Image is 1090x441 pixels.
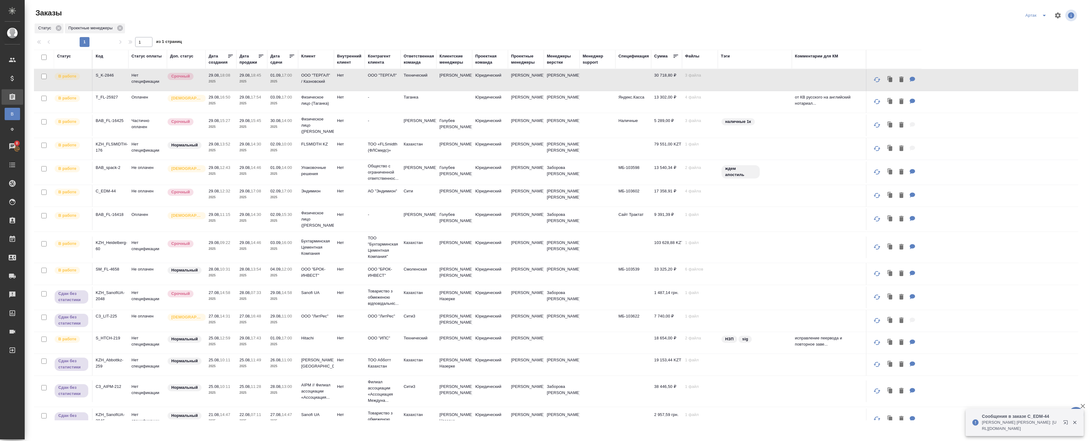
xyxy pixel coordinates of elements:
[220,142,230,146] p: 13:52
[96,188,125,194] p: C_EDM-44
[1065,10,1078,21] span: Посмотреть информацию
[401,91,436,113] td: Таганка
[884,291,896,304] button: Клонировать
[651,69,682,91] td: 30 718,80 ₽
[209,73,220,78] p: 29.08,
[725,119,751,125] p: наличные 1к
[54,165,89,173] div: Выставляет ПМ после принятия заказа от КМа
[651,115,682,136] td: 5 289,00 ₽
[472,69,508,91] td: Юридический
[337,188,362,194] p: Нет
[511,53,541,65] div: Проектные менеджеры
[436,185,472,207] td: [PERSON_NAME]
[239,165,251,170] p: 29.08,
[209,194,233,200] p: 2025
[251,73,261,78] p: 18:45
[128,69,167,91] td: Нет спецификации
[685,72,715,78] p: 3 файла
[615,162,651,183] td: МБ-103598
[239,142,251,146] p: 29.08,
[651,185,682,207] td: 17 358,91 ₽
[721,53,730,59] div: Тэги
[301,116,331,135] p: Физическое лицо ([PERSON_NAME])
[251,240,261,245] p: 14:46
[651,91,682,113] td: 13 302,00 ₽
[270,100,295,107] p: 2025
[472,162,508,183] td: Юридический
[436,237,472,258] td: [PERSON_NAME]
[167,72,202,81] div: Выставляется автоматически, если на указанный объем услуг необходимо больше времени в стандартном...
[368,163,397,182] p: Общество с ограниченной ответственнос...
[651,138,682,160] td: 79 551,00 KZT
[1059,416,1074,431] button: Открыть в новой вкладке
[654,53,668,59] div: Сумма
[96,53,103,59] div: Код
[171,95,202,101] p: [DEMOGRAPHIC_DATA]
[472,237,508,258] td: Юридический
[337,94,362,100] p: Нет
[239,73,251,78] p: 29.08,
[128,138,167,160] td: Нет спецификации
[270,240,282,245] p: 03.09,
[96,72,125,78] p: S_K-2846
[547,94,576,100] p: [PERSON_NAME]
[58,73,76,79] p: В работе
[615,91,651,113] td: Яндекс.Касса
[896,213,907,225] button: Удалить
[401,208,436,230] td: [PERSON_NAME]
[615,115,651,136] td: Наличные
[337,212,362,218] p: Нет
[475,53,505,65] div: Проектная команда
[907,336,918,349] button: Для КМ: исправление пеервода и повторное заверение НЗП + ЭЦП (сиг) + новый файл - нзп и эцп сиг 0...
[472,185,508,207] td: Юридический
[282,142,292,146] p: 10:00
[54,72,89,81] div: Выставляет ПМ после принятия заказа от КМа
[270,147,295,153] p: 2025
[884,336,896,349] button: Клонировать
[251,142,261,146] p: 14:30
[685,212,715,218] p: 1 файл
[368,212,397,218] p: -
[96,335,125,341] p: S_HTCH-219
[58,241,76,247] p: В работе
[58,189,76,195] p: В работе
[870,141,884,156] button: Обновить
[96,94,125,100] p: T_FL-25927
[96,290,125,302] p: KZH_SanofiUA-2048
[896,267,907,280] button: Удалить
[870,188,884,203] button: Обновить
[884,385,896,397] button: Клонировать
[12,140,22,146] span: 8
[870,412,884,426] button: Обновить
[270,171,295,177] p: 2025
[368,141,397,153] p: ТОО «FLSmidth (ФЛСмидс)»
[884,213,896,225] button: Клонировать
[270,95,282,99] p: 03.09,
[301,141,331,147] p: FLSMIDTH KZ
[907,95,918,108] button: Для КМ: от КВ русского на английский нотариальное заверение Необходимо до 5-го сентября Таганская
[239,212,251,217] p: 29.08,
[896,291,907,304] button: Удалить
[96,118,125,124] p: BAB_FL-16425
[508,115,544,136] td: [PERSON_NAME]
[870,357,884,372] button: Обновить
[2,139,23,154] a: 8
[401,162,436,183] td: [PERSON_NAME]
[239,53,258,65] div: Дата продажи
[896,314,907,327] button: Удалить
[96,266,125,272] p: SM_FL-4658
[870,335,884,350] button: Обновить
[270,118,282,123] p: 30.08,
[472,115,508,136] td: Юридический
[251,212,261,217] p: 14:30
[54,141,89,149] div: Выставляет ПМ после принятия заказа от КМа
[547,72,576,78] p: [PERSON_NAME]
[583,53,612,65] div: Менеджер support
[884,413,896,426] button: Клонировать
[128,115,167,136] td: Частично оплачен
[884,189,896,202] button: Клонировать
[337,240,362,246] p: Нет
[870,384,884,398] button: Обновить
[368,235,397,260] p: ТОО "Бухтарминская Цементная Компания"
[128,237,167,258] td: Нет спецификации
